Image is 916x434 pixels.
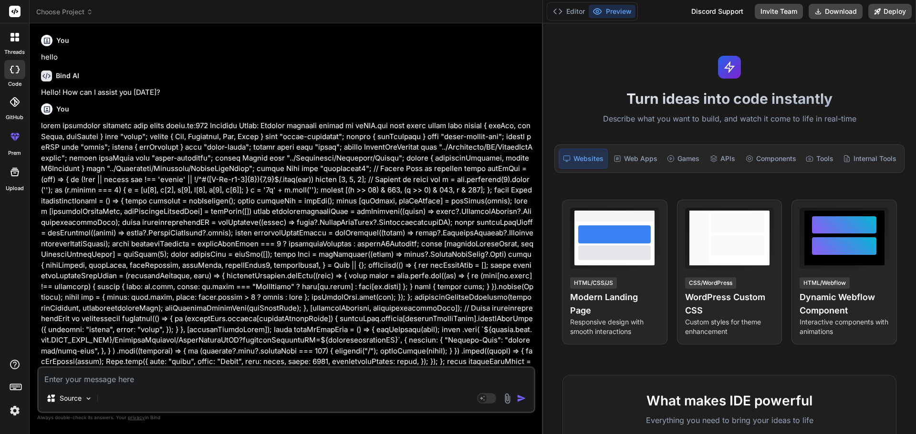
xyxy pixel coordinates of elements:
button: Deploy [868,4,912,19]
p: hello [41,52,533,63]
button: Editor [549,5,589,18]
p: Hello! How can I assist you [DATE]? [41,87,533,98]
img: icon [517,394,526,403]
label: threads [4,48,25,56]
h6: Bind AI [56,71,79,81]
h4: Modern Landing Page [570,291,659,317]
p: Interactive components with animations [800,317,889,336]
div: Websites [559,149,608,169]
img: settings [7,403,23,419]
div: Components [742,149,800,169]
label: GitHub [6,113,23,121]
h2: What makes IDE powerful [578,391,881,411]
img: Pick Models [84,394,93,403]
span: Choose Project [36,7,93,17]
div: HTML/CSS/JS [570,277,617,289]
p: Custom styles for theme enhancement [685,317,774,336]
label: code [8,80,21,88]
p: Responsive design with smooth interactions [570,317,659,336]
button: Preview [589,5,635,18]
img: attachment [502,393,513,404]
p: Always double-check its answers. Your in Bind [37,413,535,422]
div: Discord Support [686,4,749,19]
h1: Turn ideas into code instantly [549,90,910,107]
label: Upload [6,184,24,192]
span: privacy [128,414,145,420]
div: APIs [705,149,740,169]
div: Internal Tools [839,149,900,169]
h6: You [56,36,69,45]
h6: You [56,104,69,114]
h4: WordPress Custom CSS [685,291,774,317]
div: Web Apps [610,149,661,169]
button: Download [809,4,863,19]
p: Source [60,394,82,403]
h4: Dynamic Webflow Component [800,291,889,317]
label: prem [8,149,21,157]
div: Games [663,149,703,169]
p: Everything you need to bring your ideas to life [578,414,881,426]
p: Describe what you want to build, and watch it come to life in real-time [549,113,910,125]
div: Tools [802,149,837,169]
div: HTML/Webflow [800,277,850,289]
div: CSS/WordPress [685,277,736,289]
button: Invite Team [755,4,803,19]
